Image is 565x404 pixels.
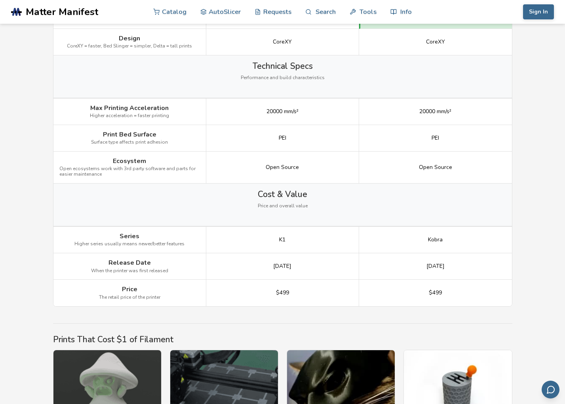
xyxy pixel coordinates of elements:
span: Series [120,233,139,240]
span: PEI [279,135,286,141]
span: Price and overall value [258,203,308,209]
span: Design [119,35,140,42]
span: 20000 mm/s² [266,108,299,115]
span: [DATE] [426,263,445,269]
span: $499 [429,290,442,296]
span: [DATE] [273,263,291,269]
h2: Prints That Cost $1 of Filament [53,335,512,344]
span: Print Bed Surface [103,131,156,138]
span: Technical Specs [253,61,313,71]
span: 20000 mm/s² [419,108,451,115]
span: Open ecosystems work with 3rd party software and parts for easier maintenance [59,166,200,177]
span: CoreXY [426,39,445,45]
span: Open Source [266,164,299,171]
span: When the printer was first released [91,268,168,274]
span: The retail price of the printer [99,295,160,300]
span: Max Printing Acceleration [90,104,169,112]
span: Open Source [419,164,452,171]
span: Price [122,286,137,293]
span: PEI [432,135,439,141]
span: Matter Manifest [26,6,98,17]
span: Kobra [428,237,443,243]
span: Higher acceleration = faster printing [90,113,169,119]
span: Release Date [108,259,151,266]
span: Performance and build characteristics [241,75,325,81]
span: $499 [276,290,289,296]
span: Higher series usually means newer/better features [74,241,185,247]
span: Ecosystem [113,157,146,165]
button: Sign In [523,4,554,19]
span: Cost & Value [258,190,307,199]
span: K1 [279,237,285,243]
span: CoreXY = faster, Bed Slinger = simpler, Delta = tall prints [67,44,192,49]
button: Send feedback via email [542,381,559,398]
span: Surface type affects print adhesion [91,140,168,145]
span: CoreXY [273,39,292,45]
